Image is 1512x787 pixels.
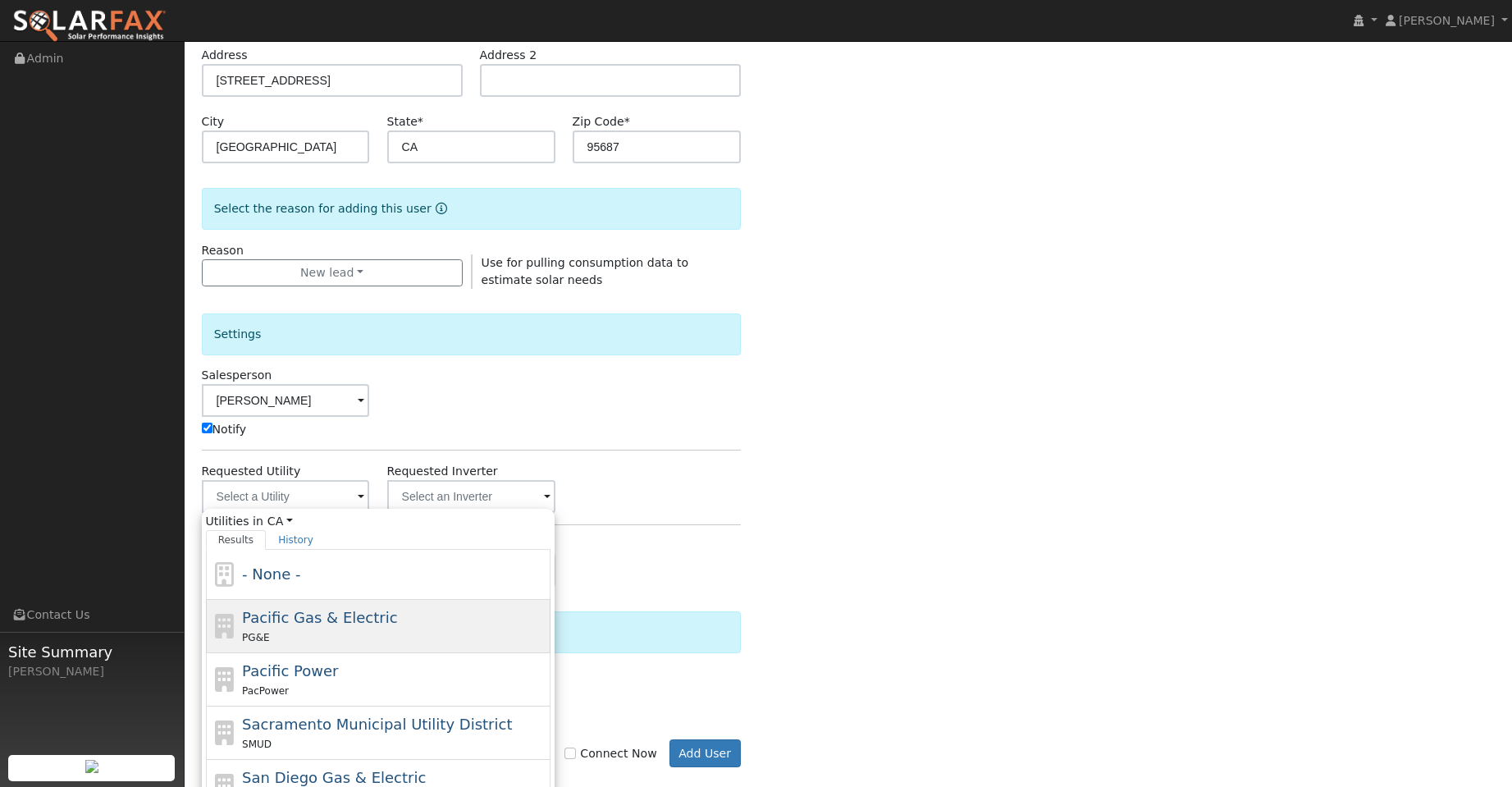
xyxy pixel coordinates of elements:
[202,113,225,130] label: City
[202,423,212,433] input: Notify
[480,47,537,64] label: Address 2
[266,530,326,550] a: History
[12,9,167,43] img: SolarFax
[202,188,741,230] div: Select the reason for adding this user
[242,609,397,626] span: Pacific Gas & Electric
[482,256,688,286] span: Use for pulling consumption data to estimate solar needs
[669,739,741,767] button: Add User
[202,384,370,417] input: Select a User
[8,663,176,680] div: [PERSON_NAME]
[564,745,656,762] label: Connect Now
[387,480,555,513] input: Select an Inverter
[242,685,289,697] span: PacPower
[202,313,741,355] div: Settings
[624,115,630,128] span: Required
[242,632,269,643] span: PG&E
[242,716,512,733] span: Sacramento Municipal Utility District
[8,641,176,663] span: Site Summary
[202,259,463,287] button: New lead
[432,202,447,215] a: Reason for new user
[267,513,293,530] a: CA
[206,513,550,530] span: Utilities in
[242,769,426,786] span: San Diego Gas & Electric
[202,47,248,64] label: Address
[387,463,498,480] label: Requested Inverter
[242,739,272,750] span: SMUD
[1399,14,1495,27] span: [PERSON_NAME]
[202,367,272,384] label: Salesperson
[202,421,247,438] label: Notify
[573,113,630,130] label: Zip Code
[564,748,576,759] input: Connect Now
[242,565,300,583] span: - None -
[242,662,338,679] span: Pacific Power
[206,530,267,550] a: Results
[418,115,423,128] span: Required
[202,480,370,513] input: Select a Utility
[387,113,423,130] label: State
[202,242,244,259] label: Reason
[85,760,98,773] img: retrieve
[202,463,301,480] label: Requested Utility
